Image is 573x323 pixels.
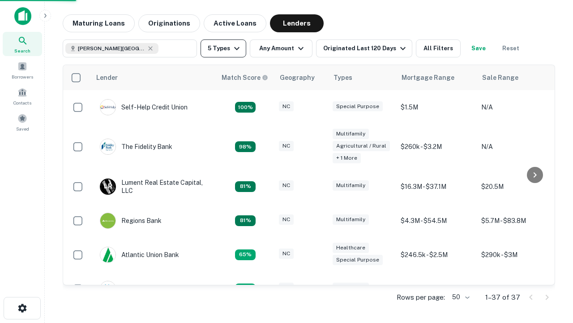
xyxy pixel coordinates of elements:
td: $230k - $295k [477,272,557,306]
div: Multifamily [333,283,369,293]
div: Agricultural / Rural [333,141,390,151]
p: L R [104,182,112,191]
th: Lender [91,65,216,90]
p: 1–37 of 37 [485,292,520,303]
div: Lender [96,72,118,83]
img: picture [100,213,115,228]
button: All Filters [416,39,461,57]
a: Search [3,32,42,56]
button: 5 Types [201,39,246,57]
button: Any Amount [250,39,312,57]
td: N/A [477,90,557,124]
div: Lument Real Estate Capital, LLC [100,179,207,195]
td: $184k - $236k [396,272,477,306]
div: Atlantic Union Bank [100,247,179,263]
td: $260k - $3.2M [396,124,477,170]
div: Capitalize uses an advanced AI algorithm to match your search with the best lender. The match sco... [222,73,268,83]
h6: Match Score [222,73,266,83]
img: picture [100,100,115,115]
div: Multifamily [333,214,369,225]
div: Mortgage Range [402,72,454,83]
div: Regions Bank [100,213,162,229]
div: Sale Range [482,72,518,83]
span: Contacts [13,99,31,106]
div: NC [279,214,294,225]
div: The Fidelity Bank [100,139,172,155]
div: NC [279,180,294,191]
div: Matching Properties: 5, hasApolloMatch: undefined [235,181,256,192]
button: Originated Last 120 Days [316,39,412,57]
td: $4.3M - $54.5M [396,204,477,238]
button: Reset [496,39,525,57]
th: Sale Range [477,65,557,90]
iframe: Chat Widget [528,251,573,294]
div: + 1 more [333,153,361,163]
div: Multifamily [333,180,369,191]
span: Borrowers [12,73,33,80]
td: $20.5M [477,170,557,204]
img: picture [100,281,115,297]
div: Special Purpose [333,101,383,112]
div: Self-help Credit Union [100,99,188,115]
div: NC [279,283,294,293]
div: Matching Properties: 4, hasApolloMatch: undefined [235,284,256,294]
span: Saved [16,125,29,132]
th: Types [328,65,396,90]
div: Geography [280,72,315,83]
div: Special Purpose [333,255,383,265]
img: picture [100,247,115,262]
a: Borrowers [3,58,42,82]
td: $5.7M - $83.8M [477,204,557,238]
button: Lenders [270,14,324,32]
img: picture [100,139,115,154]
td: $16.3M - $37.1M [396,170,477,204]
a: Saved [3,110,42,134]
td: $1.5M [396,90,477,124]
img: capitalize-icon.png [14,7,31,25]
div: NC [279,101,294,112]
div: Healthcare [333,243,369,253]
div: Matching Properties: 11, hasApolloMatch: undefined [235,102,256,113]
div: Matching Properties: 5, hasApolloMatch: undefined [235,215,256,226]
p: Rows per page: [397,292,445,303]
span: [PERSON_NAME][GEOGRAPHIC_DATA], [GEOGRAPHIC_DATA] [78,44,145,52]
span: Search [14,47,30,54]
div: Originated Last 120 Days [323,43,408,54]
th: Capitalize uses an advanced AI algorithm to match your search with the best lender. The match sco... [216,65,274,90]
a: Contacts [3,84,42,108]
div: Multifamily [333,129,369,139]
th: Mortgage Range [396,65,477,90]
td: $290k - $3M [477,238,557,272]
div: Ocmbc, Inc. [100,281,154,297]
td: $246.5k - $2.5M [396,238,477,272]
button: Maturing Loans [63,14,135,32]
div: Matching Properties: 4, hasApolloMatch: undefined [235,249,256,260]
button: Save your search to get updates of matches that match your search criteria. [464,39,493,57]
div: 50 [449,291,471,304]
button: Originations [138,14,200,32]
div: NC [279,249,294,259]
div: Matching Properties: 6, hasApolloMatch: undefined [235,141,256,152]
td: N/A [477,124,557,170]
div: Types [334,72,352,83]
th: Geography [274,65,328,90]
div: NC [279,141,294,151]
button: Active Loans [204,14,266,32]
